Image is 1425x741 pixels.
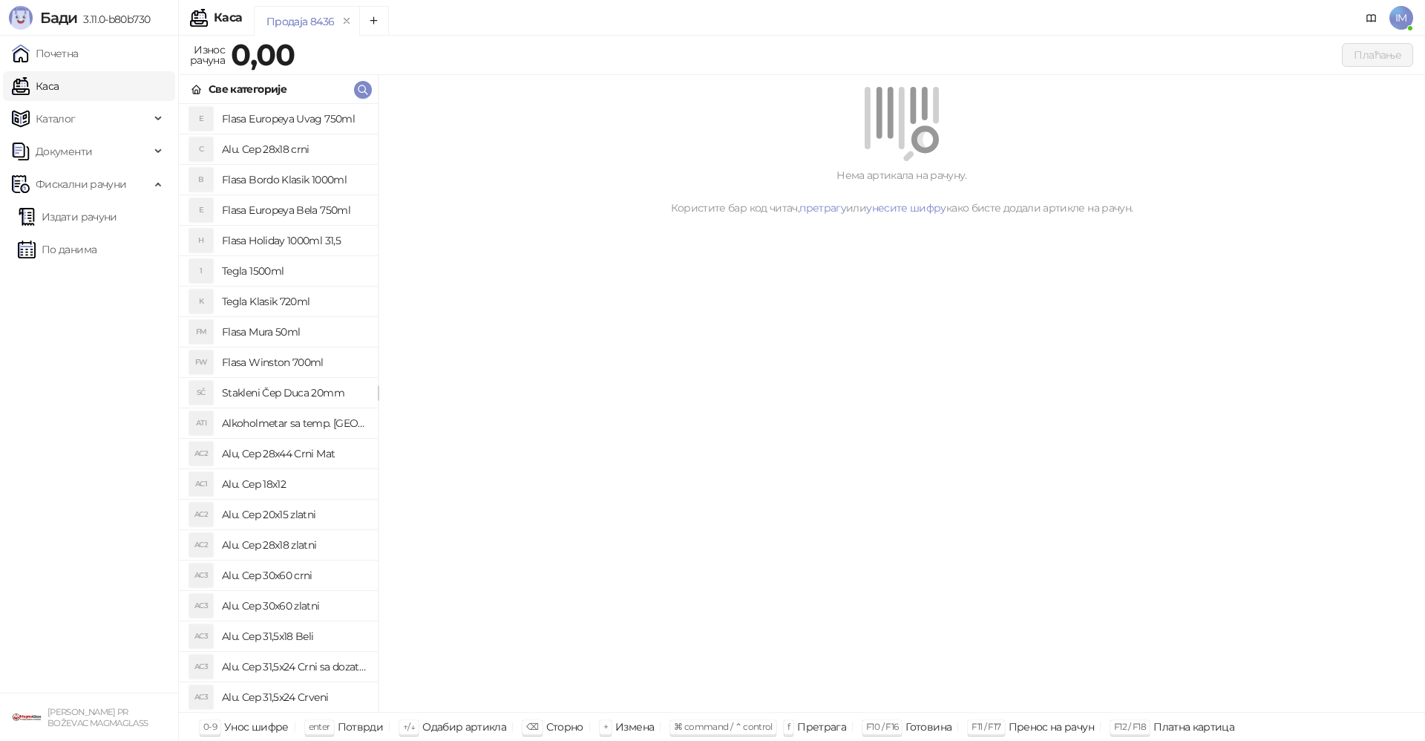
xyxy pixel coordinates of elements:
[189,564,213,587] div: AC3
[189,107,213,131] div: E
[222,290,366,313] h4: Tegla Klasik 720ml
[40,9,77,27] span: Бади
[189,259,213,283] div: 1
[209,81,286,97] div: Све категорије
[18,235,96,264] a: По данима
[403,721,415,732] span: ↑/↓
[905,717,951,737] div: Готовина
[337,15,356,27] button: remove
[1360,6,1383,30] a: Документација
[12,39,79,68] a: Почетна
[231,36,295,73] strong: 0,00
[615,717,654,737] div: Измена
[222,594,366,618] h4: Alu. Cep 30x60 zlatni
[18,202,117,232] a: Издати рачуни
[36,169,126,199] span: Фискални рачуни
[214,12,242,24] div: Каса
[224,717,289,737] div: Унос шифре
[9,6,33,30] img: Logo
[189,685,213,709] div: AC3
[866,201,946,215] a: унесите шифру
[189,655,213,679] div: AC3
[189,472,213,496] div: AC1
[36,104,76,134] span: Каталог
[189,442,213,466] div: AC2
[36,137,92,166] span: Документи
[189,533,213,557] div: AC2
[189,320,213,344] div: FM
[338,717,384,737] div: Потврди
[77,13,150,26] span: 3.11.0-b80b730
[222,381,366,405] h4: Stakleni Čep Duca 20mm
[1153,717,1234,737] div: Платна картица
[1342,43,1413,67] button: Плаћање
[189,290,213,313] div: K
[12,71,59,101] a: Каса
[189,594,213,618] div: AC3
[309,721,330,732] span: enter
[1389,6,1413,30] span: IM
[396,167,1407,216] div: Нема артикала на рачуну. Користите бар код читач, или како бисте додали артикле на рачун.
[12,702,42,732] img: 64x64-companyLogo-1893ffd3-f8d7-40ed-872e-741d608dc9d9.png
[359,6,389,36] button: Add tab
[222,259,366,283] h4: Tegla 1500ml
[189,198,213,222] div: E
[189,381,213,405] div: SČ
[203,721,217,732] span: 0-9
[546,717,583,737] div: Сторно
[603,721,608,732] span: +
[1114,721,1146,732] span: F12 / F18
[797,717,846,737] div: Претрага
[222,472,366,496] h4: Alu. Cep 18x12
[222,533,366,557] h4: Alu. Cep 28x18 zlatni
[189,229,213,252] div: H
[222,107,366,131] h4: Flasa Europeya Uvag 750ml
[222,168,366,192] h4: Flasa Bordo Klasik 1000ml
[222,685,366,709] h4: Alu. Cep 31,5x24 Crveni
[189,350,213,374] div: FW
[674,721,773,732] span: ⌘ command / ⌃ control
[179,104,378,712] div: grid
[47,707,148,728] small: [PERSON_NAME] PR BOŽEVAC MAGMAGLASS
[189,168,213,192] div: B
[222,564,366,587] h4: Alu. Cep 30x60 crni
[422,717,506,737] div: Одабир артикла
[972,721,1000,732] span: F11 / F17
[222,198,366,222] h4: Flasa Europeya Bela 750ml
[799,201,846,215] a: претрагу
[222,350,366,374] h4: Flasa Winston 700ml
[189,411,213,435] div: ATI
[222,229,366,252] h4: Flasa Holiday 1000ml 31,5
[526,721,538,732] span: ⌫
[222,442,366,466] h4: Alu, Cep 28x44 Crni Mat
[1009,717,1094,737] div: Пренос на рачун
[189,137,213,161] div: C
[222,411,366,435] h4: Alkoholmetar sa temp. [GEOGRAPHIC_DATA]
[866,721,898,732] span: F10 / F16
[266,13,334,30] div: Продаја 8436
[187,40,228,70] div: Износ рачуна
[787,721,790,732] span: f
[222,624,366,648] h4: Alu. Cep 31,5x18 Beli
[222,503,366,526] h4: Alu. Cep 20x15 zlatni
[222,655,366,679] h4: Alu. Cep 31,5x24 Crni sa dozatorom
[222,320,366,344] h4: Flasa Mura 50ml
[189,503,213,526] div: AC2
[189,624,213,648] div: AC3
[222,137,366,161] h4: Alu. Cep 28x18 crni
